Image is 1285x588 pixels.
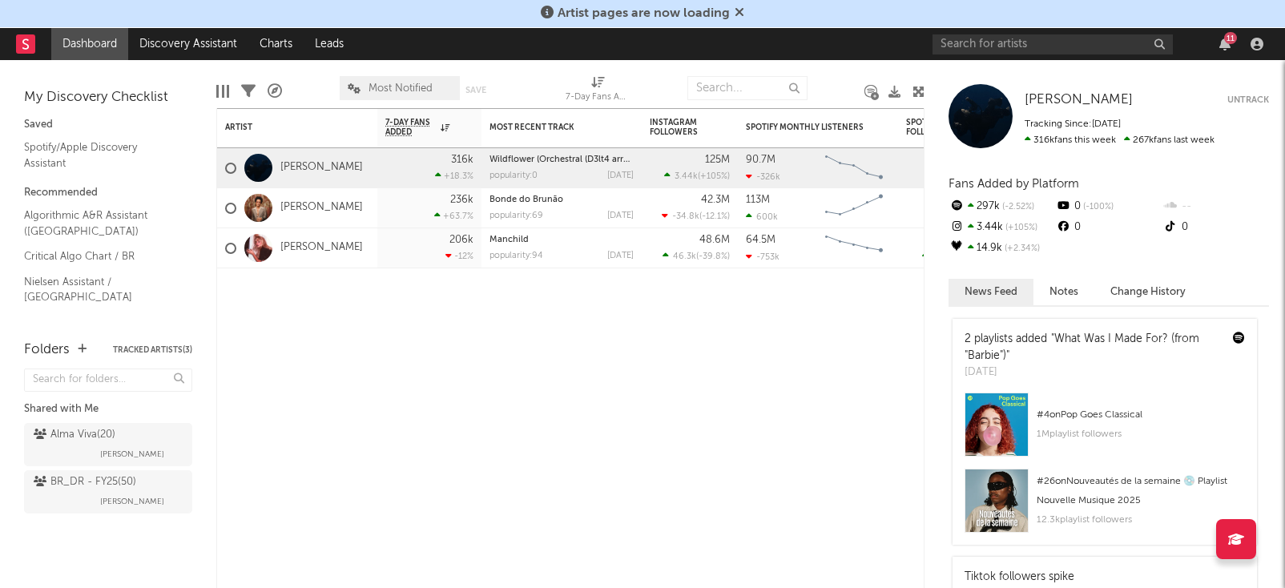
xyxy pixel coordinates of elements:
span: -34.8k [672,212,699,221]
span: -39.8 % [699,252,727,261]
div: Most Recent Track [489,123,610,132]
div: 0 [1162,217,1269,238]
div: 2 playlists added [965,331,1221,364]
div: [DATE] [607,211,634,220]
a: BR_DR - FY25(50)[PERSON_NAME] [24,470,192,513]
span: +105 % [1003,224,1037,232]
div: 64.5M [746,235,775,245]
button: Notes [1033,279,1094,305]
span: Most Notified [369,83,433,94]
a: [PERSON_NAME] [280,161,363,175]
span: Dismiss [735,7,744,20]
div: 297k [949,196,1055,217]
div: [DATE] [607,252,634,260]
div: Filters [241,68,256,115]
div: Edit Columns [216,68,229,115]
svg: Chart title [818,148,890,188]
a: Discovery Assistant [128,28,248,60]
a: Manchild [489,236,529,244]
span: 316k fans this week [1025,135,1116,145]
div: 14.9k [949,238,1055,259]
div: 0 [1055,196,1162,217]
span: +105 % [700,172,727,181]
span: Fans Added by Platform [949,178,1079,190]
div: ( ) [664,171,730,181]
a: Bonde do Brunão [489,195,563,204]
button: Tracked Artists(3) [113,346,192,354]
svg: Chart title [818,228,890,268]
div: Spotify Monthly Listeners [746,123,866,132]
div: 316k [451,155,473,165]
a: Wildflower (Orchestral (D3lt4 arrang.) [489,155,644,164]
div: 12.3k playlist followers [1037,510,1245,530]
div: +63.7 % [434,211,473,221]
div: 3.44k [949,217,1055,238]
a: [PERSON_NAME] [280,201,363,215]
a: Dashboard [51,28,128,60]
span: 46.3k [673,252,696,261]
div: 48.6M [699,235,730,245]
div: BR_DR - FY25 ( 50 ) [34,473,136,492]
div: -326k [746,171,780,182]
span: +2.34 % [1002,244,1040,253]
a: "What Was I Made For? (from "Barbie")" [965,333,1199,361]
div: Folders [24,340,70,360]
div: popularity: 69 [489,211,543,220]
a: Spotify/Apple Discovery Assistant [24,139,176,171]
div: My Discovery Checklist [24,88,192,107]
button: Change History [1094,279,1202,305]
div: 7-Day Fans Added (7-Day Fans Added) [566,68,630,115]
div: 42.3M [701,195,730,205]
div: 0 [1055,217,1162,238]
div: Saved [24,115,192,135]
span: -2.52 % [1000,203,1034,211]
a: [PERSON_NAME] [1025,92,1133,108]
span: -100 % [1081,203,1114,211]
div: -753k [746,252,779,262]
span: [PERSON_NAME] [100,492,164,511]
span: -12.1 % [702,212,727,221]
a: Algorithmic A&R Assistant ([GEOGRAPHIC_DATA]) [24,207,176,240]
div: +18.3 % [435,171,473,181]
a: [PERSON_NAME] [280,241,363,255]
div: 236k [450,195,473,205]
span: [PERSON_NAME] [100,445,164,464]
div: Artist [225,123,345,132]
a: Alma Viva(20)[PERSON_NAME] [24,423,192,466]
a: Leads [304,28,355,60]
a: Critical Algo Chart / BR [24,248,176,265]
div: 1M playlist followers [1037,425,1245,444]
input: Search for artists [933,34,1173,54]
button: 11 [1219,38,1231,50]
svg: Chart title [818,188,890,228]
div: 11 [1224,32,1237,44]
div: 206k [449,235,473,245]
div: 113M [746,195,770,205]
div: Wildflower (Orchestral (D3lt4 arrang.) [489,155,634,164]
span: 267k fans last week [1025,135,1215,145]
button: Untrack [1227,92,1269,108]
div: -- [1162,196,1269,217]
div: # 26 on Nouveautés de la semaine 💿 Playlist Nouvelle Musique 2025 [1037,472,1245,510]
div: 7-Day Fans Added (7-Day Fans Added) [566,88,630,107]
div: # 4 on Pop Goes Classical [1037,405,1245,425]
div: Bonde do Brunão [489,195,634,204]
input: Search for folders... [24,369,192,392]
span: Artist pages are now loading [558,7,730,20]
div: ( ) [922,251,986,261]
div: Manchild [489,236,634,244]
div: Tiktok followers spike [965,569,1074,586]
div: popularity: 94 [489,252,543,260]
div: ( ) [662,211,730,221]
div: Recommended [24,183,192,203]
span: [PERSON_NAME] [1025,93,1133,107]
div: Spotify Followers [906,118,962,137]
input: Search... [687,76,808,100]
div: Shared with Me [24,400,192,419]
div: Instagram Followers [650,118,706,137]
div: popularity: 0 [489,171,538,180]
div: [DATE] [965,364,1221,381]
span: 3.44k [675,172,698,181]
div: 600k [746,211,778,222]
button: News Feed [949,279,1033,305]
